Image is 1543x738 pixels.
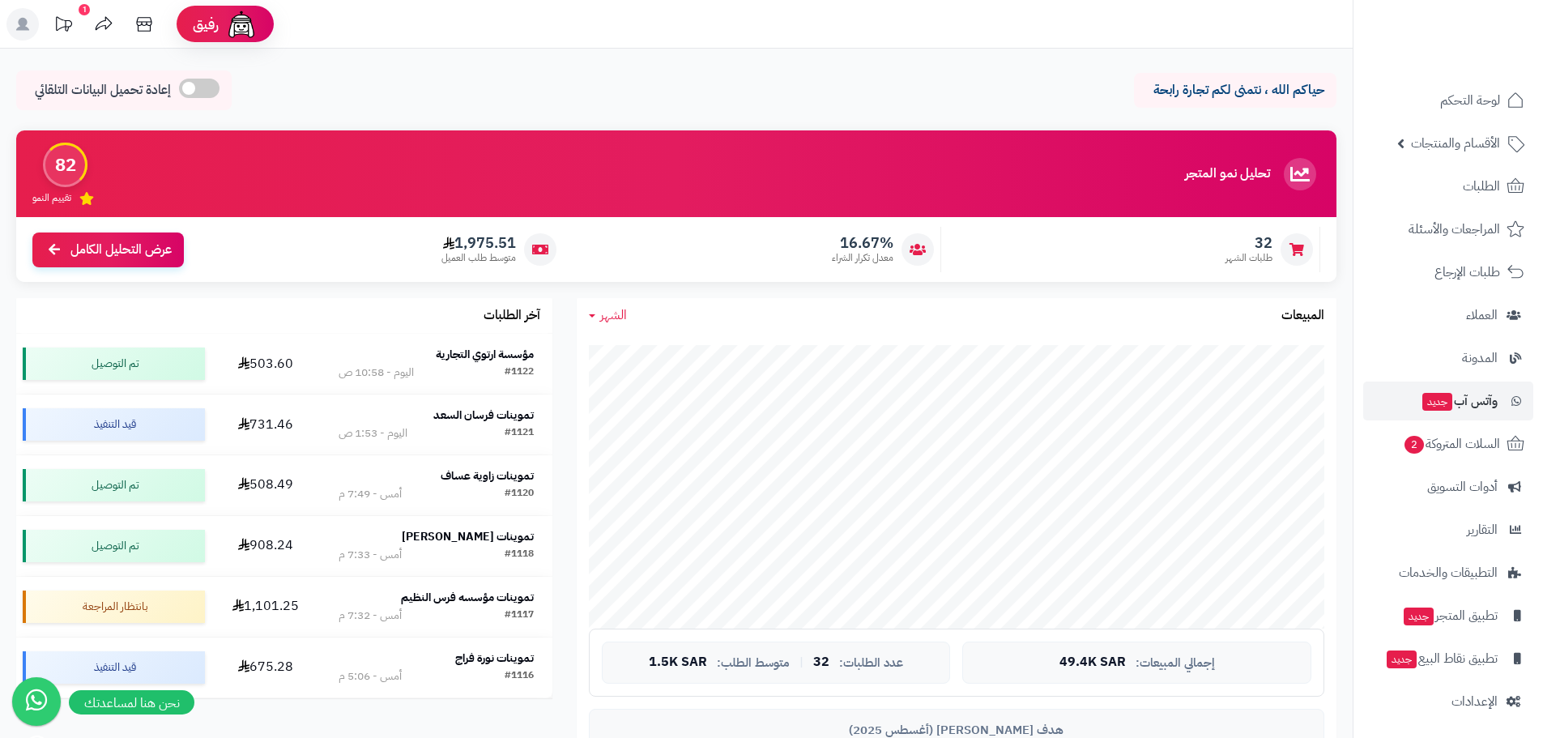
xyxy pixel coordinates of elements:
span: الإعدادات [1451,690,1498,713]
span: التطبيقات والخدمات [1399,561,1498,584]
span: جديد [1387,651,1417,668]
a: عرض التحليل الكامل [32,232,184,267]
div: أمس - 5:06 م [339,668,402,685]
a: لوحة التحكم [1363,81,1533,120]
span: العملاء [1466,304,1498,326]
a: المراجعات والأسئلة [1363,210,1533,249]
span: المراجعات والأسئلة [1409,218,1500,241]
span: جديد [1422,393,1452,411]
p: حياكم الله ، نتمنى لكم تجارة رابحة [1146,81,1324,100]
td: 908.24 [211,516,320,576]
strong: تموينات نورة فراج [455,650,534,667]
div: تم التوصيل [23,530,205,562]
td: 731.46 [211,395,320,454]
span: 32 [1225,234,1272,252]
span: متوسط الطلب: [717,656,790,670]
span: التقارير [1467,518,1498,541]
a: الإعدادات [1363,682,1533,721]
strong: مؤسسة ارتوي التجارية [436,346,534,363]
span: الشهر [600,305,627,325]
span: الأقسام والمنتجات [1411,132,1500,155]
span: تطبيق المتجر [1402,604,1498,627]
a: طلبات الإرجاع [1363,253,1533,292]
a: المدونة [1363,339,1533,378]
div: #1118 [505,547,534,563]
h3: آخر الطلبات [484,309,540,323]
div: قيد التنفيذ [23,408,205,441]
div: #1120 [505,486,534,502]
strong: تموينات زاوية عساف [441,467,534,484]
span: رفيق [193,15,219,34]
div: تم التوصيل [23,348,205,380]
div: #1122 [505,365,534,381]
span: عدد الطلبات: [839,656,903,670]
div: أمس - 7:33 م [339,547,402,563]
div: #1116 [505,668,534,685]
span: أدوات التسويق [1427,476,1498,498]
div: #1117 [505,608,534,624]
a: الشهر [589,306,627,325]
span: الطلبات [1463,175,1500,198]
td: 675.28 [211,638,320,697]
div: أمس - 7:49 م [339,486,402,502]
a: وآتس آبجديد [1363,382,1533,420]
td: 508.49 [211,455,320,515]
span: 16.67% [832,234,893,252]
span: طلبات الشهر [1225,251,1272,265]
td: 503.60 [211,334,320,394]
span: إعادة تحميل البيانات التلقائي [35,81,171,100]
span: تطبيق نقاط البيع [1385,647,1498,670]
a: التقارير [1363,510,1533,549]
strong: تموينات مؤسسه فرس النظيم [401,589,534,606]
a: الطلبات [1363,167,1533,206]
img: ai-face.png [225,8,258,41]
h3: تحليل نمو المتجر [1185,167,1270,181]
a: تحديثات المنصة [43,8,83,45]
span: وآتس آب [1421,390,1498,412]
span: 1,975.51 [441,234,516,252]
div: #1121 [505,425,534,442]
span: جديد [1404,608,1434,625]
a: التطبيقات والخدمات [1363,553,1533,592]
span: 2 [1404,436,1424,454]
span: السلات المتروكة [1403,433,1500,455]
div: 1 [79,4,90,15]
a: السلات المتروكة2 [1363,424,1533,463]
strong: تموينات فرسان السعد [433,407,534,424]
div: أمس - 7:32 م [339,608,402,624]
td: 1,101.25 [211,577,320,637]
h3: المبيعات [1281,309,1324,323]
span: عرض التحليل الكامل [70,241,172,259]
span: 32 [813,655,829,670]
span: معدل تكرار الشراء [832,251,893,265]
img: logo-2.png [1433,41,1528,75]
div: تم التوصيل [23,469,205,501]
strong: تموينات [PERSON_NAME] [402,528,534,545]
a: تطبيق المتجرجديد [1363,596,1533,635]
span: تقييم النمو [32,191,71,205]
span: متوسط طلب العميل [441,251,516,265]
span: لوحة التحكم [1440,89,1500,112]
span: إجمالي المبيعات: [1136,656,1215,670]
span: طلبات الإرجاع [1434,261,1500,284]
div: بانتظار المراجعة [23,591,205,623]
div: اليوم - 1:53 ص [339,425,407,442]
a: العملاء [1363,296,1533,335]
a: أدوات التسويق [1363,467,1533,506]
span: 1.5K SAR [649,655,707,670]
a: تطبيق نقاط البيعجديد [1363,639,1533,678]
span: المدونة [1462,347,1498,369]
span: | [799,656,803,668]
span: 49.4K SAR [1059,655,1126,670]
div: اليوم - 10:58 ص [339,365,414,381]
div: قيد التنفيذ [23,651,205,684]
